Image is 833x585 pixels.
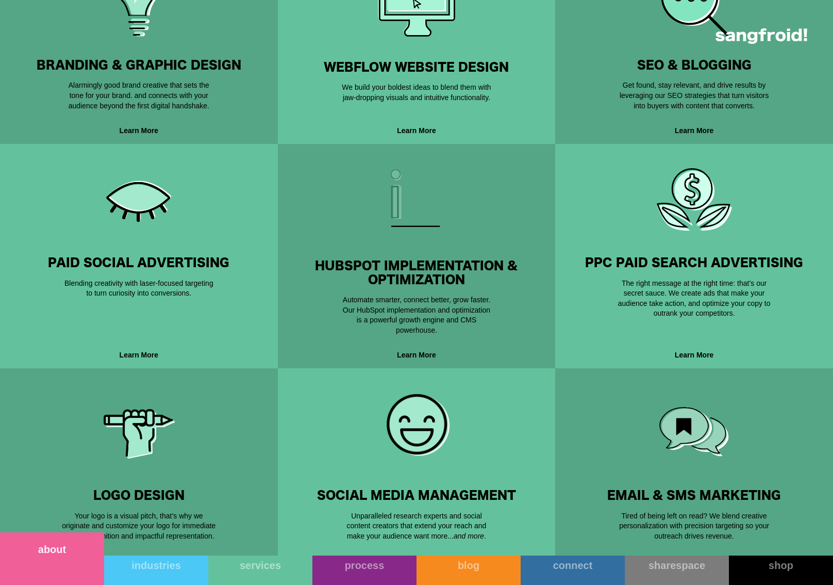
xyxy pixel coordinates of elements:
[617,72,772,111] div: Get found, stay relevant, and drive results by leveraging our SEO strategies that turn visitors i...
[617,270,772,319] div: The right message at the right time: that’s our secret sauce. We create ads that make your audien...
[104,556,208,585] a: industries
[607,486,781,506] strong: Email & SMS Marketing
[16,59,261,72] h3: BRANDING & GRAPHIC DESIGN
[208,559,312,572] div: services
[729,559,833,572] div: shop
[555,368,833,574] a: Graphic of message bubble with a question mark for organizational consulting.Graphic of comment b...
[555,144,833,368] a: This is a dollar leaf.This is a dollar sign.PPC Paid Search AdvertisingThe right message at the r...
[416,559,521,572] div: blog
[648,385,741,478] img: Graphic of comment bubble for organizational consulting.
[294,61,539,74] h3: Webflow Website Design
[61,503,216,542] div: Your logo is a visual pitch, that’s why we originate and customize your logo for immediate brand ...
[48,253,229,273] strong: Paid Social Advertising
[729,556,833,585] a: shop
[339,503,494,542] div: Unparalleled research experts and social content creators that extend your reach and make your au...
[555,350,833,368] div: Learn More
[104,559,208,572] div: industries
[278,350,556,368] div: Learn More
[278,125,556,144] div: Learn More
[521,559,625,572] div: connect
[315,256,518,289] strong: HubSpot Implementation & Optimization
[454,532,484,540] em: and more
[416,556,521,585] a: blog
[278,368,556,574] a: Social Media ManagementUnparalleled research experts and social content creators that extend your...
[715,28,807,44] img: logo
[521,556,625,585] a: connect
[93,486,185,506] strong: LOGO DESIGN
[339,74,494,103] div: We build your boldest ideas to blend them with jaw-dropping visuals and intuitive functionality.
[312,559,416,572] div: process
[208,556,312,585] a: services
[278,144,556,368] a: This is an image of a dotThis is an image of the dot 2 glass.This is an image of the dot 2 glass....
[637,56,752,75] strong: SEO & Blogging
[625,559,729,572] div: sharespace
[585,253,803,273] strong: PPC Paid Search Advertising
[625,556,729,585] a: sharespace
[656,168,733,231] img: This is a dollar sign.
[339,287,494,335] div: Automate smarter, connect better, grow faster. Our HubSpot implementation and optimization is a p...
[61,270,216,299] div: Blending creativity with laser-focused targeting to turn curiosity into conversions.
[312,556,416,585] a: process
[61,72,216,111] div: Alarmingly good brand creative that sets the tone for your brand. and connects with your audience...
[555,125,833,144] div: Learn More
[317,486,516,506] strong: Social Media Management
[617,503,772,542] div: Tired of being left on read? We blend creative personalization with precision targeting so your o...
